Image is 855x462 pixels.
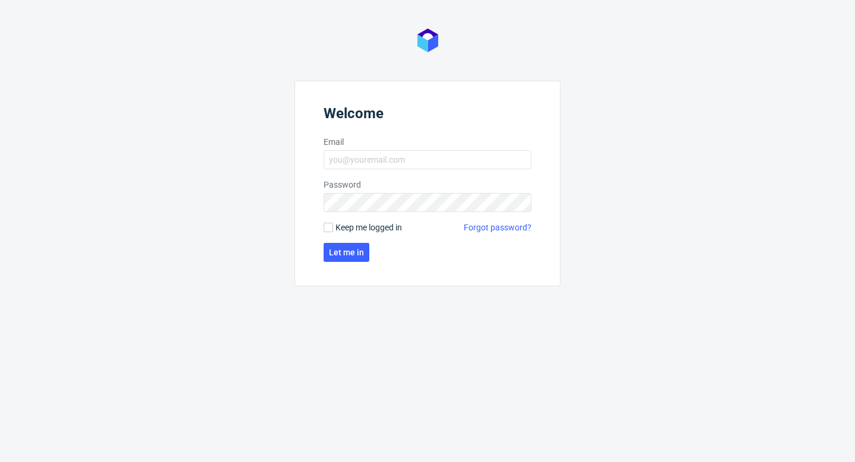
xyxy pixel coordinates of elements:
[464,221,531,233] a: Forgot password?
[324,243,369,262] button: Let me in
[324,136,531,148] label: Email
[335,221,402,233] span: Keep me logged in
[329,248,364,257] span: Let me in
[324,179,531,191] label: Password
[324,105,531,126] header: Welcome
[324,150,531,169] input: you@youremail.com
